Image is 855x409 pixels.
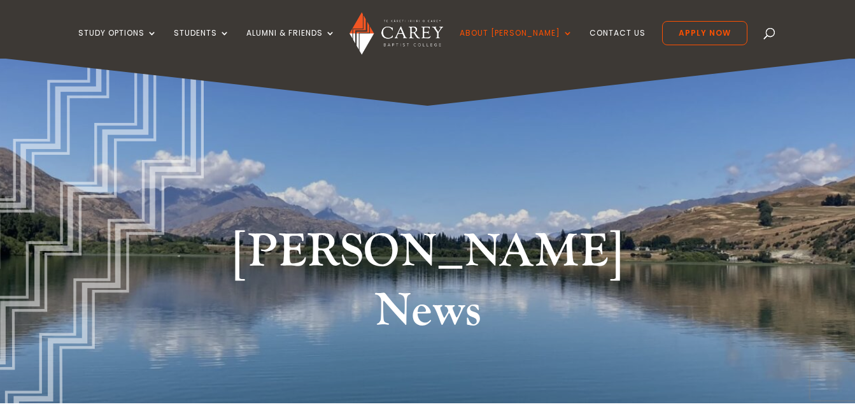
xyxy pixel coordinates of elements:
[174,29,230,59] a: Students
[460,29,573,59] a: About [PERSON_NAME]
[188,222,666,348] h1: [PERSON_NAME] News
[350,12,443,55] img: Carey Baptist College
[246,29,336,59] a: Alumni & Friends
[662,21,747,45] a: Apply Now
[78,29,157,59] a: Study Options
[590,29,646,59] a: Contact Us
